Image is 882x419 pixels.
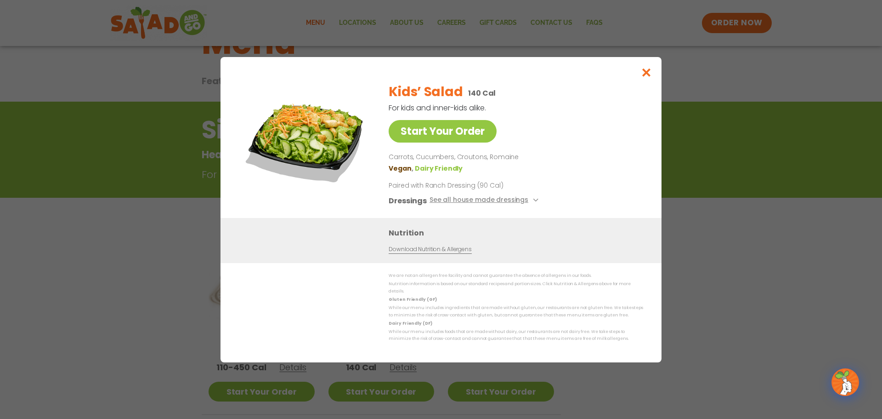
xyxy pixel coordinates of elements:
[389,195,427,206] h3: Dressings
[389,297,436,302] strong: Gluten Friendly (GF)
[389,163,415,173] li: Vegan
[389,304,643,319] p: While our menu includes ingredients that are made without gluten, our restaurants are not gluten ...
[389,281,643,295] p: Nutrition information is based on our standard recipes and portion sizes. Click Nutrition & Aller...
[389,180,559,190] p: Paired with Ranch Dressing (90 Cal)
[389,152,639,163] p: Carrots, Cucumbers, Croutons, Romaine
[241,75,370,204] img: Featured product photo for Kids’ Salad
[832,369,858,395] img: wpChatIcon
[389,227,648,238] h3: Nutrition
[389,245,471,253] a: Download Nutrition & Allergens
[389,320,432,326] strong: Dairy Friendly (DF)
[389,272,643,279] p: We are not an allergen free facility and cannot guarantee the absence of allergens in our foods.
[430,195,541,206] button: See all house made dressings
[389,120,497,143] a: Start Your Order
[389,328,643,343] p: While our menu includes foods that are made without dairy, our restaurants are not dairy free. We...
[468,87,496,99] p: 140 Cal
[389,102,595,114] p: For kids and inner-kids alike.
[632,57,661,88] button: Close modal
[415,163,464,173] li: Dairy Friendly
[389,82,463,102] h2: Kids’ Salad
